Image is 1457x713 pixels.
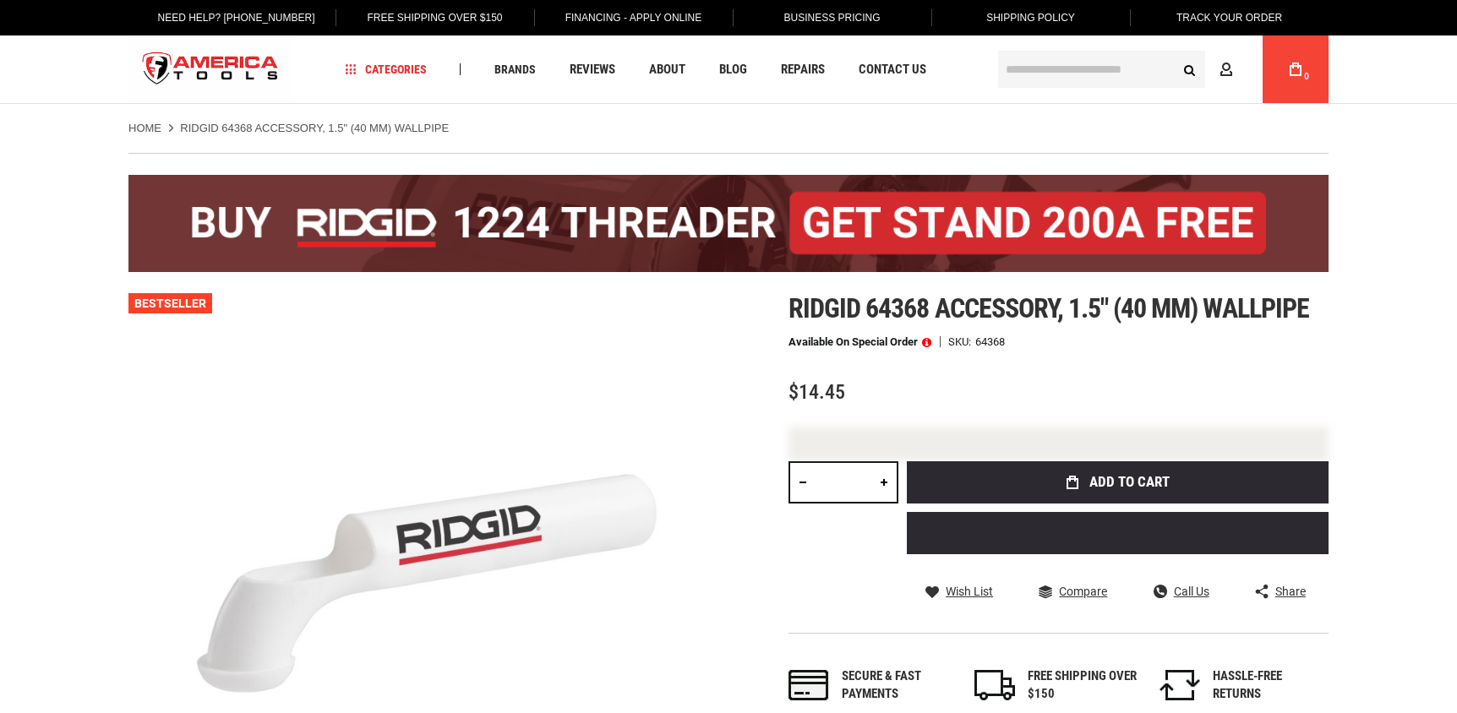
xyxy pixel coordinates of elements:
a: Compare [1039,584,1107,599]
a: About [641,58,693,81]
span: Reviews [570,63,615,76]
a: Repairs [773,58,832,81]
a: Categories [338,58,434,81]
img: shipping [974,670,1015,700]
a: Wish List [925,584,993,599]
span: Share [1275,585,1306,597]
span: Categories [346,63,427,75]
span: Repairs [781,63,825,76]
span: About [649,63,685,76]
a: Brands [487,58,543,81]
a: Blog [712,58,755,81]
div: 64368 [975,336,1005,347]
span: Call Us [1174,585,1209,597]
button: Search [1173,53,1205,85]
a: Reviews [562,58,623,81]
a: Contact Us [851,58,934,81]
strong: RIDGID 64368 ACCESSORY, 1.5" (40 MM) WALLPIPE [180,122,449,134]
span: Shipping Policy [986,12,1075,24]
span: Add to Cart [1089,475,1170,489]
span: $14.45 [789,380,845,404]
span: Wish List [946,585,993,597]
img: America Tools [128,38,292,101]
img: BOGO: Buy the RIDGID® 1224 Threader (26092), get the 92467 200A Stand FREE! [128,175,1329,272]
div: HASSLE-FREE RETURNS [1213,667,1323,704]
a: store logo [128,38,292,101]
span: Compare [1059,585,1107,597]
div: FREE SHIPPING OVER $150 [1028,667,1138,704]
a: Home [128,121,161,136]
a: 0 [1280,35,1312,103]
span: Ridgid 64368 accessory, 1.5" (40 mm) wallpipe [789,292,1309,324]
strong: SKU [948,336,975,347]
span: Brands [494,63,536,75]
div: Secure & fast payments [842,667,952,704]
button: Add to Cart [907,461,1329,503]
p: Available on Special Order [789,336,931,348]
span: 0 [1304,72,1309,81]
img: payments [789,670,829,700]
a: Call Us [1154,584,1209,599]
span: Contact Us [859,63,926,76]
span: Blog [719,63,747,76]
img: returns [1160,670,1200,700]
